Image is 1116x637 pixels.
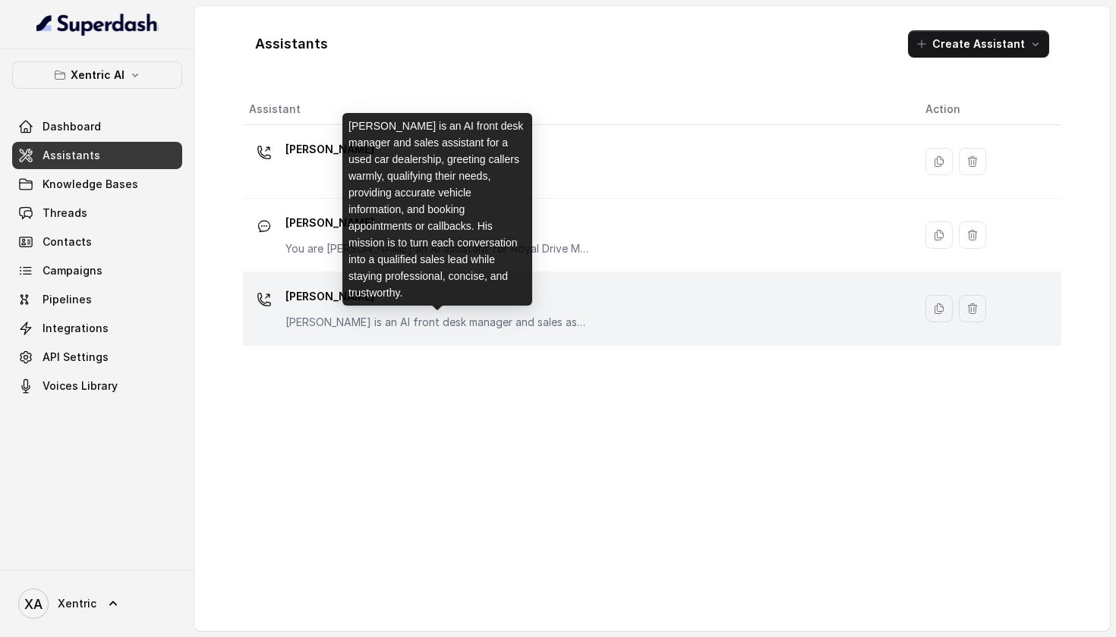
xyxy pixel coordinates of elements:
[12,582,182,625] a: Xentric
[43,321,109,336] span: Integrations
[43,350,109,365] span: API Settings
[12,257,182,284] a: Campaigns
[58,596,96,611] span: Xentric
[43,292,92,307] span: Pipelines
[255,32,328,56] h1: Assistants
[285,284,589,309] p: [PERSON_NAME]
[12,171,182,198] a: Knowledge Bases
[43,206,87,221] span: Threads
[43,263,102,278] span: Campaigns
[243,94,913,125] th: Assistant
[12,199,182,227] a: Threads
[12,113,182,140] a: Dashboard
[36,12,159,36] img: light.svg
[43,119,101,134] span: Dashboard
[43,234,92,249] span: Contacts
[12,315,182,342] a: Integrations
[12,61,182,89] button: Xentric AI
[285,211,589,235] p: [PERSON_NAME]
[24,596,43,612] text: XA
[43,148,100,163] span: Assistants
[913,94,1061,125] th: Action
[43,177,138,192] span: Knowledge Bases
[12,142,182,169] a: Assistants
[908,30,1049,58] button: Create Assistant
[342,113,532,306] div: [PERSON_NAME] is an AI front desk manager and sales assistant for a used car dealership, greeting...
[12,372,182,400] a: Voices Library
[12,228,182,256] a: Contacts
[12,344,182,371] a: API Settings
[285,241,589,256] p: You are [PERSON_NAME] an AI assistant for Royal Drive Motors an used car dealership
[285,137,374,162] p: [PERSON_NAME]
[285,315,589,330] p: [PERSON_NAME] is an AI front desk manager and sales assistant for a used car dealership, greeting...
[43,378,118,394] span: Voices Library
[71,66,125,84] p: Xentric AI
[12,286,182,313] a: Pipelines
